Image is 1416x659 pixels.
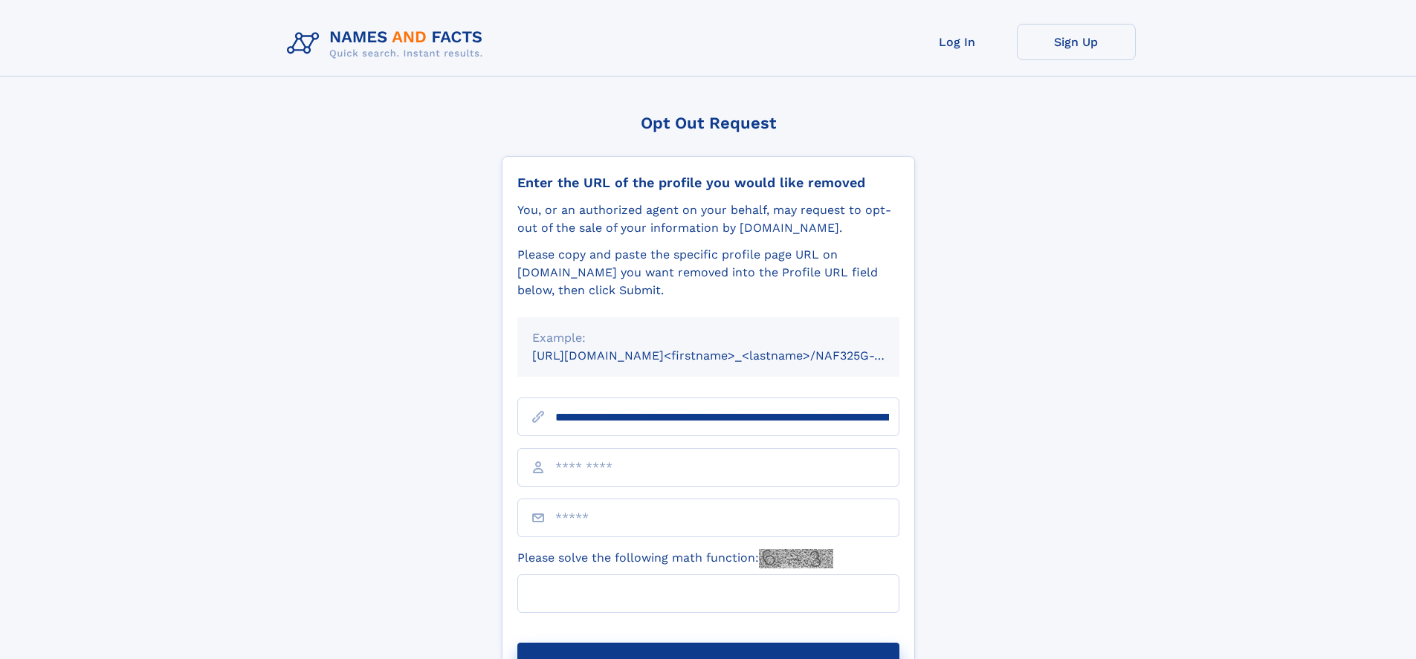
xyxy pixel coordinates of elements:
[517,175,899,191] div: Enter the URL of the profile you would like removed
[502,114,915,132] div: Opt Out Request
[517,246,899,299] div: Please copy and paste the specific profile page URL on [DOMAIN_NAME] you want removed into the Pr...
[517,549,833,568] label: Please solve the following math function:
[898,24,1017,60] a: Log In
[1017,24,1136,60] a: Sign Up
[532,348,928,363] small: [URL][DOMAIN_NAME]<firstname>_<lastname>/NAF325G-xxxxxxxx
[281,24,495,64] img: Logo Names and Facts
[517,201,899,237] div: You, or an authorized agent on your behalf, may request to opt-out of the sale of your informatio...
[532,329,885,347] div: Example:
